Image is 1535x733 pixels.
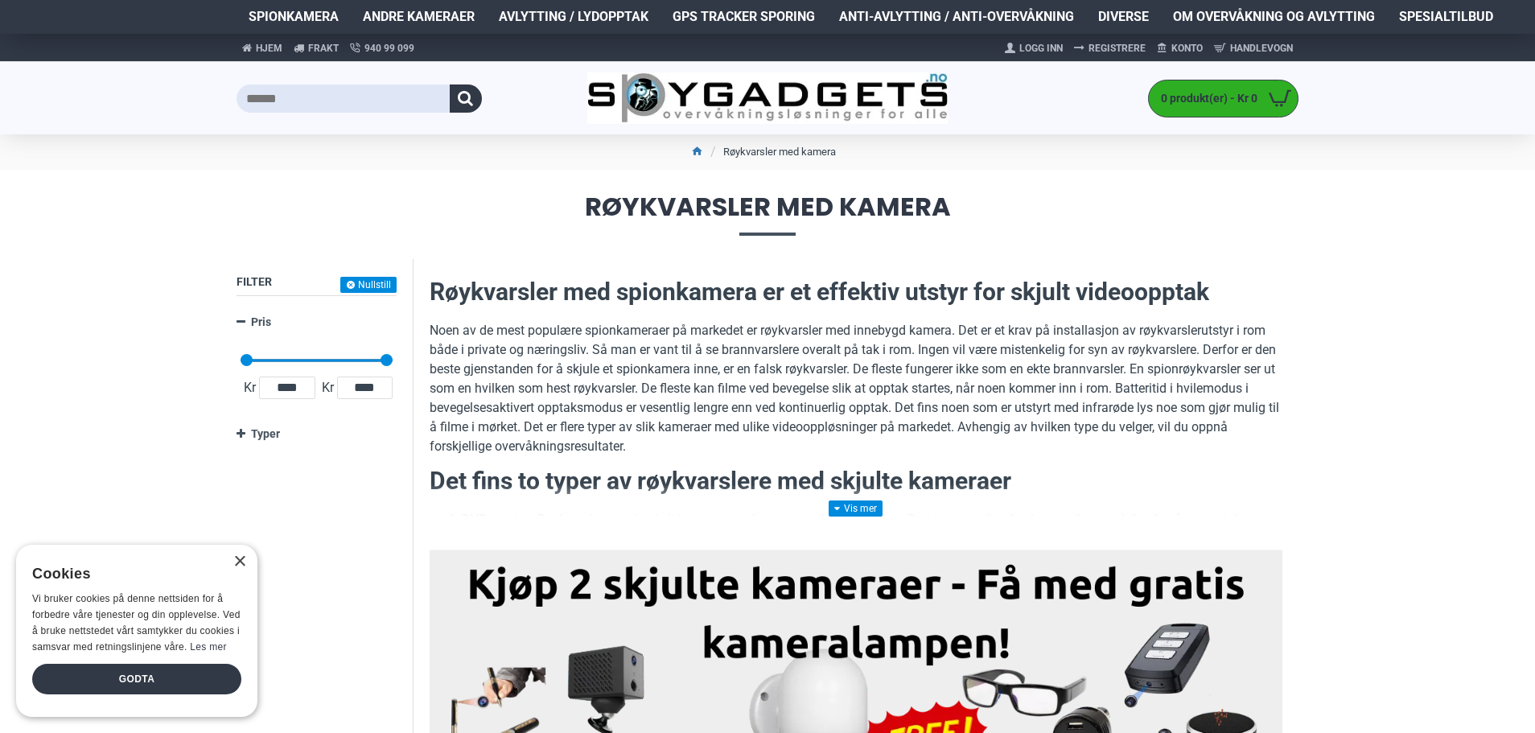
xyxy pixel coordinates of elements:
span: Røykvarsler med kamera [237,194,1298,235]
a: Logg Inn [999,35,1068,61]
span: Spesialtilbud [1399,7,1493,27]
h2: Det fins to typer av røykvarslere med skjulte kameraer [430,464,1282,498]
p: Noen av de mest populære spionkameraer på markedet er røykvarsler med innebygd kamera. Det er et ... [430,321,1282,456]
a: Handlevogn [1208,35,1298,61]
a: Hjem [237,34,288,62]
span: Anti-avlytting / Anti-overvåkning [839,7,1074,27]
span: Avlytting / Lydopptak [499,7,648,27]
h2: Røykvarsler med spionkamera er et effektiv utstyr for skjult videoopptak [430,275,1282,309]
span: Frakt [308,41,339,56]
div: Godta [32,664,241,694]
a: Konto [1151,35,1208,61]
a: Les mer, opens a new window [190,641,226,653]
a: 0 produkt(er) - Kr 0 [1149,80,1298,117]
a: Registrere [1068,35,1151,61]
div: Close [233,556,245,568]
span: Konto [1171,41,1203,56]
span: Spionkamera [249,7,339,27]
span: Kr [241,378,259,397]
span: Diverse [1098,7,1149,27]
span: Om overvåkning og avlytting [1173,7,1375,27]
span: Vi bruker cookies på denne nettsiden for å forbedre våre tjenester og din opplevelse. Ved å bruke... [32,593,241,652]
span: Filter [237,275,272,288]
span: Registrere [1088,41,1146,56]
a: Pris [237,308,397,336]
span: 0 produkt(er) - Kr 0 [1149,90,1261,107]
img: SpyGadgets.no [587,72,949,125]
span: Kr [319,378,337,397]
a: Frakt [288,34,344,62]
a: Typer [237,420,397,448]
div: Cookies [32,557,231,591]
span: Logg Inn [1019,41,1063,56]
span: Hjem [256,41,282,56]
span: Andre kameraer [363,7,475,27]
li: DVR versjon: Røykvarslere med enkelt kamera som lagrer opptak til minnekort. Dette er et godt val... [462,510,1282,568]
span: 940 99 099 [364,41,414,56]
button: Nullstill [340,277,397,293]
span: Handlevogn [1230,41,1293,56]
span: GPS Tracker Sporing [673,7,815,27]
